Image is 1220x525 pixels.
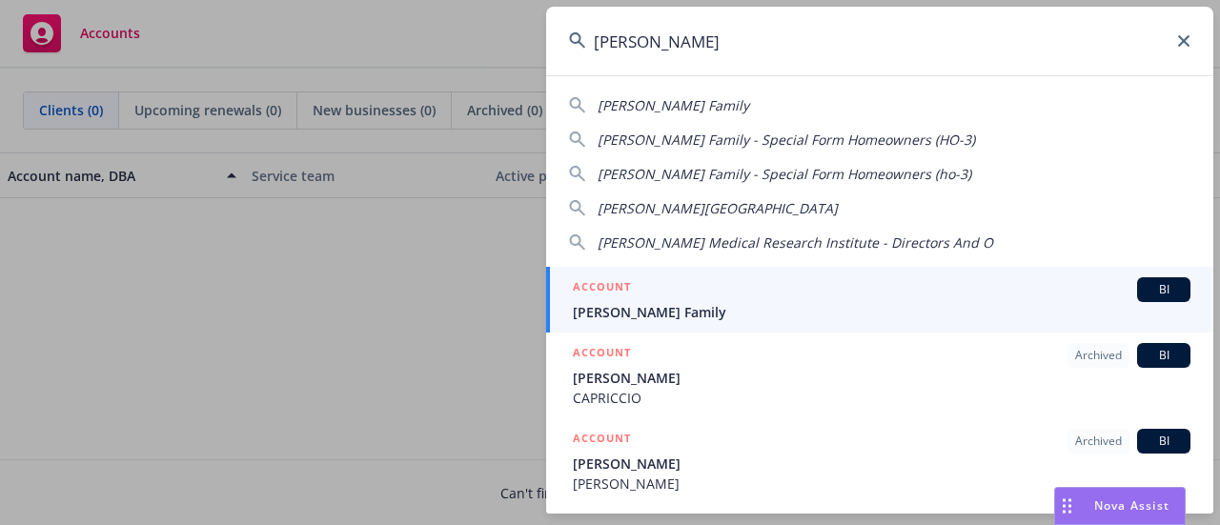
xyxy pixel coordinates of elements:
[598,96,749,114] span: [PERSON_NAME] Family
[1075,433,1122,450] span: Archived
[598,131,975,149] span: [PERSON_NAME] Family - Special Form Homeowners (HO-3)
[573,429,631,452] h5: ACCOUNT
[573,277,631,300] h5: ACCOUNT
[573,454,1190,474] span: [PERSON_NAME]
[573,474,1190,494] span: [PERSON_NAME]
[598,199,838,217] span: [PERSON_NAME][GEOGRAPHIC_DATA]
[1054,487,1186,525] button: Nova Assist
[573,302,1190,322] span: [PERSON_NAME] Family
[573,388,1190,408] span: CAPRICCIO
[598,233,993,252] span: [PERSON_NAME] Medical Research Institute - Directors And O
[1145,281,1183,298] span: BI
[1145,433,1183,450] span: BI
[1145,347,1183,364] span: BI
[598,165,971,183] span: [PERSON_NAME] Family - Special Form Homeowners (ho-3)
[1094,497,1169,514] span: Nova Assist
[1055,488,1079,524] div: Drag to move
[546,7,1213,75] input: Search...
[546,333,1213,418] a: ACCOUNTArchivedBI[PERSON_NAME]CAPRICCIO
[546,267,1213,333] a: ACCOUNTBI[PERSON_NAME] Family
[1075,347,1122,364] span: Archived
[546,418,1213,504] a: ACCOUNTArchivedBI[PERSON_NAME][PERSON_NAME]
[573,368,1190,388] span: [PERSON_NAME]
[573,343,631,366] h5: ACCOUNT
